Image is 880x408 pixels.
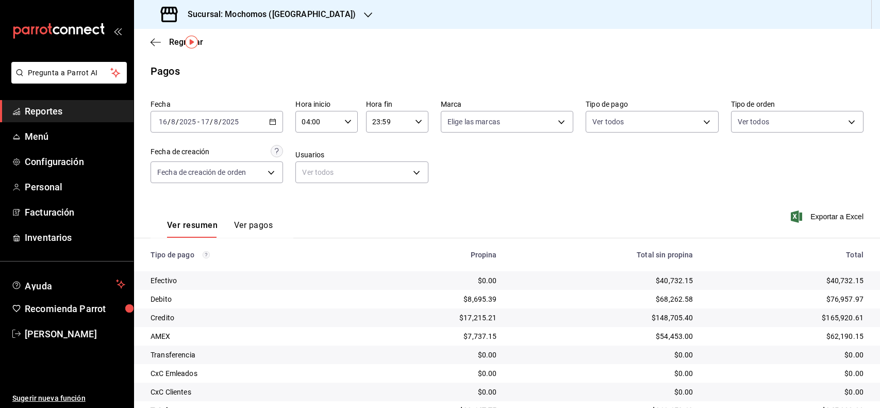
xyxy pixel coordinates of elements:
span: Personal [25,180,125,194]
div: Efectivo [151,275,352,286]
div: CxC Emleados [151,368,352,379]
div: $0.00 [368,350,496,360]
div: Pagos [151,63,180,79]
div: Transferencia [151,350,352,360]
span: Inventarios [25,231,125,244]
div: $0.00 [368,387,496,397]
input: -- [171,118,176,126]
button: Ver pagos [234,220,273,238]
div: Fecha de creación [151,146,209,157]
label: Usuarios [295,151,428,158]
label: Hora fin [366,101,428,108]
h3: Sucursal: Mochomos ([GEOGRAPHIC_DATA]) [179,8,356,21]
div: AMEX [151,331,352,341]
div: Propina [368,251,496,259]
span: Pregunta a Parrot AI [28,68,111,78]
label: Hora inicio [295,101,358,108]
div: Total [710,251,864,259]
div: Credito [151,313,352,323]
input: -- [213,118,219,126]
div: $0.00 [368,368,496,379]
a: Pregunta a Parrot AI [7,75,127,86]
button: Regresar [151,37,203,47]
button: Exportar a Excel [793,210,864,223]
span: Recomienda Parrot [25,302,125,316]
span: / [176,118,179,126]
div: $76,957.97 [710,294,864,304]
div: $0.00 [513,368,693,379]
input: ---- [222,118,239,126]
span: Menú [25,129,125,143]
div: $0.00 [710,368,864,379]
div: Ver todos [295,161,428,183]
div: $0.00 [368,275,496,286]
div: $40,732.15 [513,275,693,286]
span: Sugerir nueva función [12,393,125,404]
button: Pregunta a Parrot AI [11,62,127,84]
span: Ver todos [738,117,769,127]
span: Fecha de creación de orden [157,167,246,177]
span: Configuración [25,155,125,169]
input: -- [201,118,210,126]
span: Ayuda [25,278,112,290]
button: open_drawer_menu [113,27,122,35]
span: / [210,118,213,126]
div: CxC Clientes [151,387,352,397]
label: Marca [441,101,573,108]
div: $0.00 [513,387,693,397]
button: Ver resumen [167,220,218,238]
span: Elige las marcas [447,117,500,127]
div: $40,732.15 [710,275,864,286]
svg: Los pagos realizados con Pay y otras terminales son montos brutos. [203,251,210,258]
div: $0.00 [710,387,864,397]
span: Reportes [25,104,125,118]
span: Ver todos [592,117,624,127]
input: ---- [179,118,196,126]
div: $8,695.39 [368,294,496,304]
span: Facturación [25,205,125,219]
div: Total sin propina [513,251,693,259]
div: $17,215.21 [368,313,496,323]
span: Regresar [169,37,203,47]
div: $7,737.15 [368,331,496,341]
span: - [197,118,200,126]
label: Tipo de pago [586,101,718,108]
div: $165,920.61 [710,313,864,323]
div: $62,190.15 [710,331,864,341]
span: / [219,118,222,126]
div: $148,705.40 [513,313,693,323]
div: $68,262.58 [513,294,693,304]
div: Debito [151,294,352,304]
div: $0.00 [710,350,864,360]
div: $0.00 [513,350,693,360]
span: / [168,118,171,126]
div: navigation tabs [167,220,273,238]
span: [PERSON_NAME] [25,327,125,341]
input: -- [158,118,168,126]
div: $54,453.00 [513,331,693,341]
div: Tipo de pago [151,251,352,259]
label: Fecha [151,101,283,108]
label: Tipo de orden [731,101,864,108]
img: Tooltip marker [185,36,198,48]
